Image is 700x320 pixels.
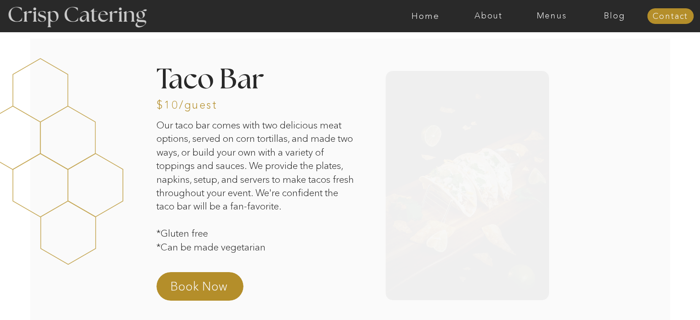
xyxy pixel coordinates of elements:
h3: $10/guest [156,99,209,108]
a: About [457,12,520,21]
a: Home [394,12,457,21]
h2: Taco Bar [156,66,333,91]
a: Book Now [170,278,251,300]
p: Our taco bar comes with two delicious meat options, served on corn tortillas, and made two ways, ... [156,118,358,262]
a: Blog [583,12,646,21]
a: Menus [520,12,583,21]
a: Contact [647,12,694,21]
